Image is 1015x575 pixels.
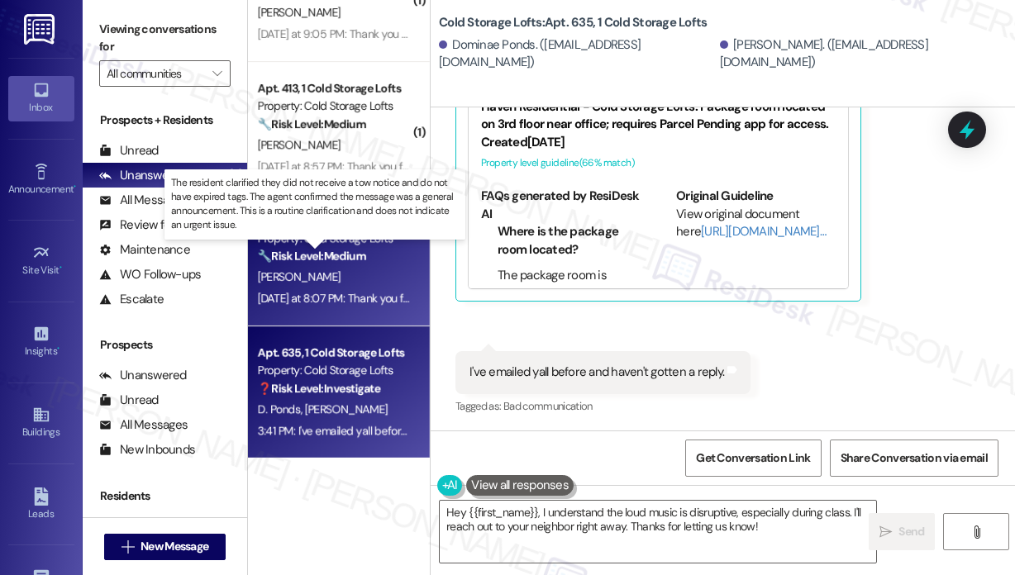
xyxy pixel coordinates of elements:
span: New Message [141,538,208,555]
i:  [970,525,983,539]
input: All communities [107,60,204,87]
b: FAQs generated by ResiDesk AI [481,188,640,221]
div: [PERSON_NAME]. ([EMAIL_ADDRESS][DOMAIN_NAME]) [720,36,1003,72]
a: Leads [8,482,74,527]
div: View original document here [676,206,836,241]
span: • [60,262,62,273]
button: New Message [104,534,226,560]
div: Apt. 635, 1 Cold Storage Lofts [258,345,411,362]
span: • [57,343,60,354]
i:  [879,525,892,539]
div: Unanswered [99,367,187,384]
div: Unread [99,392,159,409]
div: Property: Cold Storage Lofts [258,362,411,379]
img: ResiDesk Logo [24,14,58,45]
i:  [122,540,134,554]
a: Inbox [8,76,74,121]
div: New Inbounds [99,441,195,459]
span: Send [898,523,924,540]
span: D. Ponds [258,402,305,416]
div: All Messages [99,192,188,209]
strong: 🔧 Risk Level: Medium [258,249,365,264]
span: [PERSON_NAME] [305,402,388,416]
li: Where is the package room located? [498,223,641,259]
div: Prospects [83,336,247,354]
div: (9) [224,163,247,188]
strong: ❓ Risk Level: Investigate [258,381,380,396]
b: Original Guideline [676,188,774,204]
span: Bad communication [503,399,593,413]
button: Send [869,513,935,550]
div: All Messages [99,416,188,434]
div: Dominae Ponds. ([EMAIL_ADDRESS][DOMAIN_NAME]) [439,36,716,72]
strong: 🔧 Risk Level: Medium [258,116,365,131]
button: Get Conversation Link [685,440,821,477]
div: Review follow-ups [99,216,215,234]
div: Created [DATE] [481,134,836,151]
a: Site Visit • [8,239,74,283]
div: Apt. 413, 1 Cold Storage Lofts [258,80,411,97]
div: Maintenance [99,241,190,259]
span: [PERSON_NAME] [258,5,341,20]
div: Prospects + Residents [83,112,247,129]
p: The resident clarified they did not receive a tow notice and do not have expired tags. The agent ... [171,176,459,233]
b: Cold Storage Lofts: Apt. 635, 1 Cold Storage Lofts [439,14,707,31]
div: Tagged as: [455,394,751,418]
i:  [212,67,222,80]
span: • [74,181,76,192]
span: [PERSON_NAME] [258,137,341,152]
div: Residents [83,487,247,505]
a: Buildings [8,401,74,445]
label: Viewing conversations for [99,17,231,60]
li: The package room is located on the 3rd floor by the office. [498,267,641,320]
div: WO Follow-ups [99,266,201,283]
a: [URL][DOMAIN_NAME]… [701,223,826,240]
div: Unread [99,142,159,159]
button: Share Conversation via email [830,440,998,477]
span: Get Conversation Link [696,449,810,467]
div: 3:41 PM: I've emailed yall before and haven't gotten a reply. [258,423,535,438]
div: Haven Residential - Cold Storage Lofts: Package room located on 3rd floor near office; requires P... [481,85,836,134]
a: Insights • [8,320,74,364]
div: I've emailed yall before and haven't gotten a reply. [469,364,724,381]
div: Property: Cold Storage Lofts [258,97,411,115]
textarea: Hey {{first_name}}, I understand the loud music is disruptive, especially during class. I'll reac... [440,501,876,563]
div: Unanswered [99,167,187,184]
div: Property level guideline ( 66 % match) [481,154,836,172]
div: Escalate [99,291,164,308]
span: Share Conversation via email [841,449,988,467]
span: [PERSON_NAME] [258,269,341,284]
